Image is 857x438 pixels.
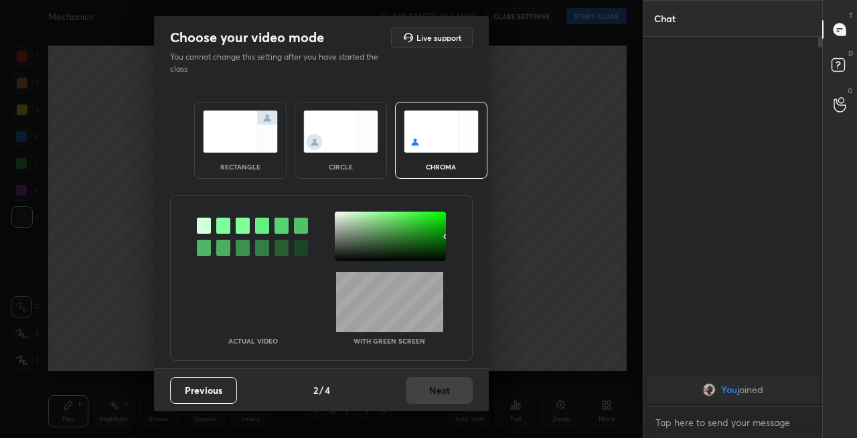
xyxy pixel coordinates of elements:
p: With green screen [354,338,425,344]
h4: / [319,383,323,397]
p: Chat [643,1,686,36]
p: G [848,86,853,96]
div: circle [314,163,368,170]
h5: Live support [416,33,461,42]
img: 1400c990764a43aca6cb280cd9c2ba30.jpg [702,383,716,396]
h2: Choose your video mode [170,29,324,46]
img: chromaScreenIcon.c19ab0a0.svg [404,111,479,153]
p: Actual Video [228,338,278,344]
button: Previous [170,377,237,404]
div: rectangle [214,163,267,170]
p: T [849,11,853,21]
div: grid [643,374,822,406]
span: You [721,384,737,395]
p: You cannot change this setting after you have started the class [170,51,387,75]
p: D [848,48,853,58]
img: circleScreenIcon.acc0effb.svg [303,111,378,153]
h4: 2 [313,383,318,397]
h4: 4 [325,383,330,397]
div: chroma [414,163,468,170]
span: joined [737,384,763,395]
img: normalScreenIcon.ae25ed63.svg [203,111,278,153]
